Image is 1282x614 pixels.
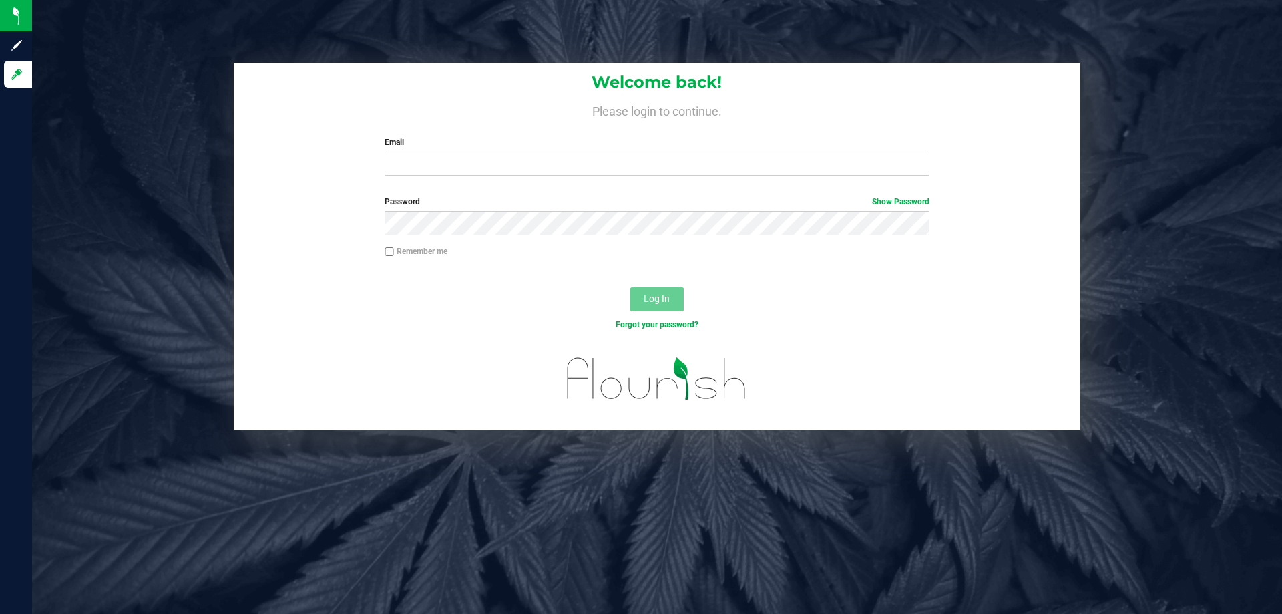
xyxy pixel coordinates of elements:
[551,345,763,413] img: flourish_logo.svg
[644,293,670,304] span: Log In
[385,245,447,257] label: Remember me
[10,39,23,52] inline-svg: Sign up
[872,197,929,206] a: Show Password
[385,247,394,257] input: Remember me
[385,197,420,206] span: Password
[385,136,929,148] label: Email
[630,287,684,311] button: Log In
[10,67,23,81] inline-svg: Log in
[234,73,1080,91] h1: Welcome back!
[616,320,698,329] a: Forgot your password?
[234,102,1080,118] h4: Please login to continue.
